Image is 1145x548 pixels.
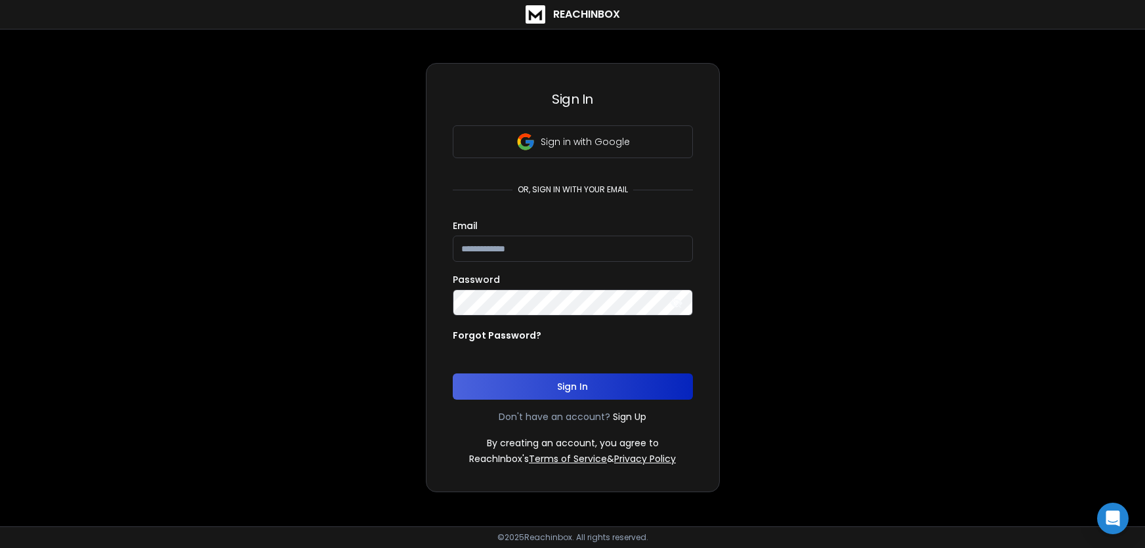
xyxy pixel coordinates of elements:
[453,275,500,284] label: Password
[1097,503,1129,534] div: Open Intercom Messenger
[453,221,478,230] label: Email
[541,135,630,148] p: Sign in with Google
[497,532,648,543] p: © 2025 Reachinbox. All rights reserved.
[499,410,610,423] p: Don't have an account?
[614,452,676,465] a: Privacy Policy
[553,7,620,22] h1: ReachInbox
[453,373,693,400] button: Sign In
[487,436,659,450] p: By creating an account, you agree to
[453,90,693,108] h3: Sign In
[526,5,545,24] img: logo
[529,452,607,465] a: Terms of Service
[613,410,646,423] a: Sign Up
[469,452,676,465] p: ReachInbox's &
[453,125,693,158] button: Sign in with Google
[526,5,620,24] a: ReachInbox
[453,329,541,342] p: Forgot Password?
[512,184,633,195] p: or, sign in with your email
